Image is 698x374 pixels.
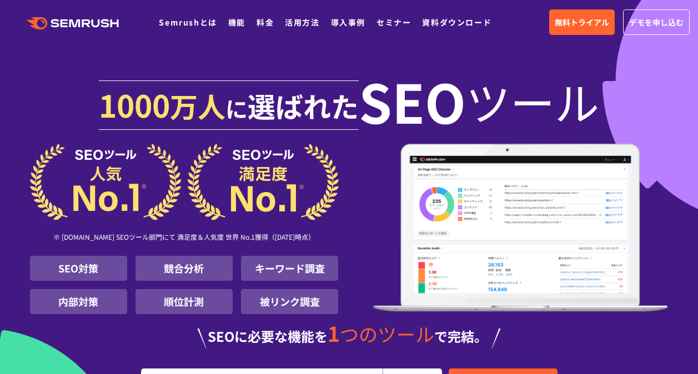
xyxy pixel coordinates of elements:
[135,256,233,281] li: 競合分析
[99,82,170,127] span: 1000
[331,17,365,28] a: 導入事例
[549,9,615,35] a: 無料トライアル
[30,220,339,256] div: ※ [DOMAIN_NAME] SEOツール部門にて 満足度＆人気度 世界 No.1獲得（[DATE]時点）
[555,16,609,28] span: 無料トライアル
[623,9,690,35] a: デモを申し込む
[359,79,466,123] span: SEO
[30,256,127,281] li: SEO対策
[225,92,248,124] span: に
[135,289,233,314] li: 順位計測
[340,320,434,347] span: つのツール
[228,17,245,28] a: 機能
[241,289,338,314] li: 被リンク調査
[629,16,684,28] span: デモを申し込む
[466,79,599,123] span: ツール
[241,256,338,281] li: キーワード調査
[170,85,225,125] span: 万人
[248,85,359,125] span: 選ばれた
[30,289,127,314] li: 内部対策
[328,318,340,348] span: 1
[285,17,319,28] a: 活用方法
[159,17,217,28] a: Semrushとは
[376,17,411,28] a: セミナー
[434,326,488,346] span: で完結。
[257,17,274,28] a: 料金
[30,323,669,348] div: SEOに必要な機能を
[422,17,491,28] a: 資料ダウンロード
